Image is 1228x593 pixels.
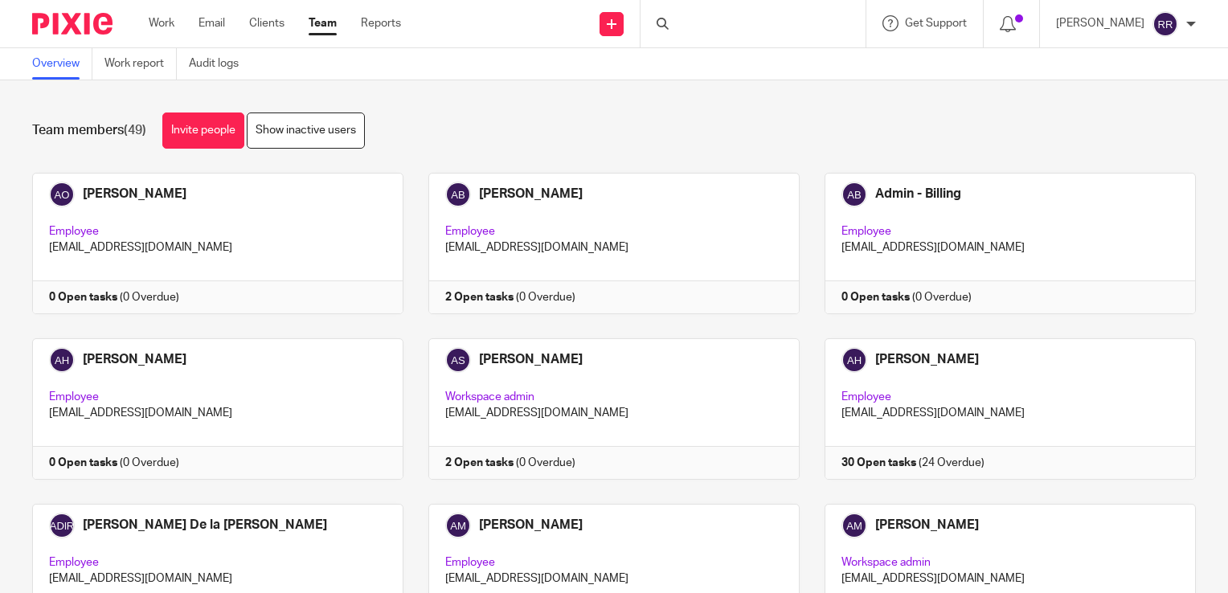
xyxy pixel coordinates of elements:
span: (49) [124,124,146,137]
a: Email [199,15,225,31]
a: Team [309,15,337,31]
a: Overview [32,48,92,80]
a: Clients [249,15,284,31]
a: Invite people [162,112,244,149]
span: Get Support [905,18,967,29]
img: svg%3E [1152,11,1178,37]
img: Pixie [32,13,113,35]
a: Reports [361,15,401,31]
a: Work [149,15,174,31]
h1: Team members [32,122,146,139]
p: [PERSON_NAME] [1056,15,1144,31]
a: Work report [104,48,177,80]
a: Show inactive users [247,112,365,149]
a: Audit logs [189,48,251,80]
